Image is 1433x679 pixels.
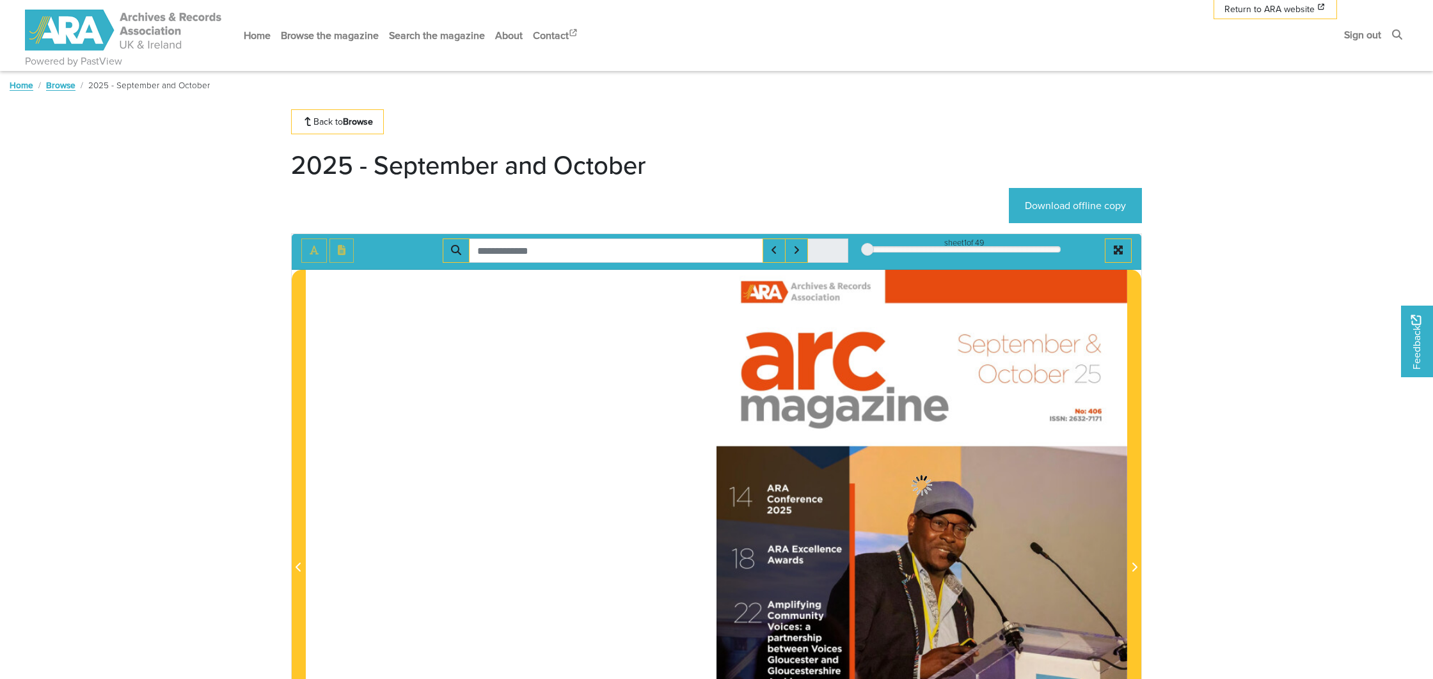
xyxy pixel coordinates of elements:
span: 1 [964,237,967,249]
div: sheet of 49 [867,237,1061,249]
strong: Browse [343,115,373,128]
img: ARA - ARC Magazine | Powered by PastView [25,10,223,51]
h1: 2025 - September and October [291,150,646,180]
a: Sign out [1339,18,1386,52]
span: Return to ARA website [1224,3,1315,16]
button: Next Match [785,238,808,263]
a: Download offline copy [1009,188,1142,223]
button: Full screen mode [1105,238,1132,263]
button: Search [443,238,470,263]
a: Would you like to provide feedback? [1401,306,1433,377]
a: ARA - ARC Magazine | Powered by PastView logo [25,3,223,58]
a: Browse [46,79,75,91]
a: Contact [528,19,584,52]
span: Feedback [1409,315,1424,369]
a: About [490,19,528,52]
span: 2025 - September and October [88,79,210,91]
a: Back toBrowse [291,109,384,134]
a: Browse the magazine [276,19,384,52]
a: Search the magazine [384,19,490,52]
input: Search for [469,238,763,263]
button: Open transcription window [329,238,354,263]
button: Previous Match [763,238,786,263]
a: Powered by PastView [25,54,122,69]
a: Home [239,19,276,52]
button: Toggle text selection (Alt+T) [301,238,327,263]
a: Home [10,79,33,91]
